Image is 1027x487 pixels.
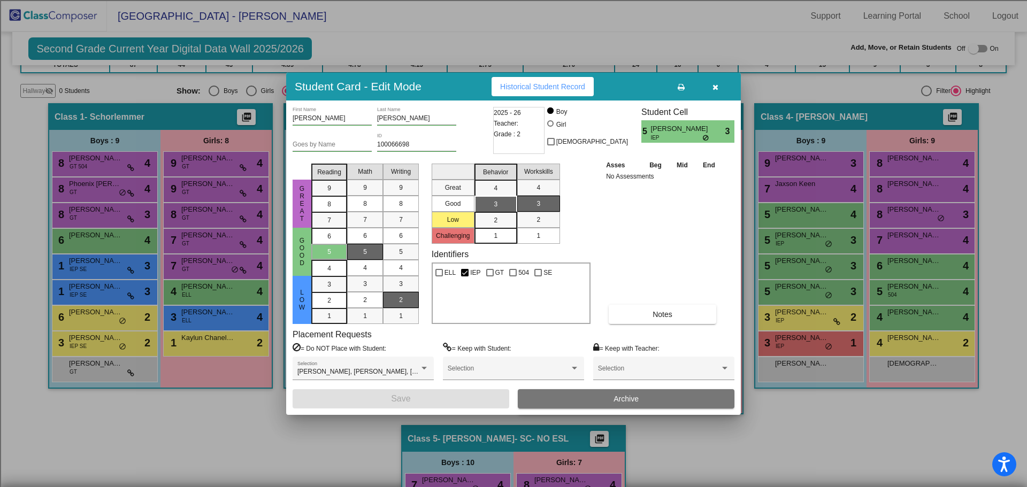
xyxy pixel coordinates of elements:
div: Sort A > Z [4,25,1023,35]
div: Rename [4,83,1023,92]
span: 3 [537,199,540,208]
label: Identifiers [432,249,469,259]
div: Home [4,287,1023,296]
input: Search outlines [4,14,99,25]
span: 9 [363,183,367,192]
div: Options [4,64,1023,73]
div: BOOK [4,335,1023,344]
span: IEP [470,266,480,279]
span: 2025 - 26 [494,107,521,118]
th: Beg [642,159,670,171]
span: 2 [399,295,403,305]
span: Math [358,167,372,176]
span: Teacher: [494,118,518,129]
span: 6 [327,231,331,241]
button: Save [293,389,509,408]
span: 2 [537,215,540,225]
div: Television/Radio [4,189,1023,198]
div: Home [4,4,224,14]
div: Sign out [4,73,1023,83]
span: 4 [537,183,540,192]
span: 1 [494,231,497,241]
span: IEP [650,134,702,142]
span: 3 [327,280,331,289]
th: End [695,159,723,171]
span: 2 [363,295,367,305]
div: Download [4,121,1023,131]
span: 7 [327,215,331,225]
span: Workskills [524,167,553,176]
span: 5 [641,125,650,138]
span: [PERSON_NAME], [PERSON_NAME], [PERSON_NAME] [297,368,463,375]
span: Writing [391,167,411,176]
div: SAVE [4,325,1023,335]
span: GT [495,266,504,279]
span: [DEMOGRAPHIC_DATA] [556,135,628,148]
span: 2 [327,296,331,305]
span: Great [297,185,307,222]
div: Rename Outline [4,112,1023,121]
span: 3 [494,199,497,209]
div: CANCEL [4,296,1023,306]
button: Notes [609,305,716,324]
span: 1 [363,311,367,321]
div: Print [4,131,1023,141]
div: Magazine [4,169,1023,179]
span: 4 [363,263,367,273]
div: CANCEL [4,229,1023,238]
div: Search for Source [4,150,1023,160]
div: Boy [556,107,568,117]
span: 4 [399,263,403,273]
span: 3 [399,279,403,289]
span: Archive [614,395,639,403]
span: 1 [399,311,403,321]
span: Good [297,237,307,267]
span: 8 [399,199,403,208]
span: Grade : 2 [494,129,520,140]
span: 5 [363,247,367,257]
span: Reading [317,167,341,177]
input: Enter ID [377,141,456,149]
label: = Keep with Teacher: [593,343,660,353]
button: Archive [518,389,734,408]
span: Notes [653,310,672,319]
span: Save [391,394,410,403]
span: 8 [327,199,331,209]
button: Historical Student Record [492,77,594,96]
th: Mid [669,159,695,171]
div: WEBSITE [4,344,1023,354]
h3: Student Cell [641,107,734,117]
span: Low [297,289,307,311]
span: 1 [537,231,540,241]
div: SAVE AND GO HOME [4,258,1023,267]
span: 9 [399,183,403,192]
span: 4 [327,264,331,273]
label: Placement Requests [293,329,372,339]
span: 2 [494,215,497,225]
span: 5 [399,247,403,257]
span: Behavior [483,167,508,177]
div: Add Outline Template [4,141,1023,150]
span: SE [543,266,552,279]
div: Sort New > Old [4,35,1023,44]
input: Search sources [4,373,99,384]
span: 6 [399,231,403,241]
span: 3 [725,125,734,138]
div: New source [4,315,1023,325]
div: This outline has no content. Would you like to delete it? [4,248,1023,258]
span: ELL [444,266,456,279]
div: MOVE [4,306,1023,315]
div: TODO: put dlg title [4,208,1023,218]
div: Delete [4,102,1023,112]
span: [PERSON_NAME] [650,123,710,134]
div: ??? [4,238,1023,248]
label: = Keep with Student: [443,343,511,353]
input: goes by name [293,141,372,149]
th: Asses [603,159,642,171]
div: Newspaper [4,179,1023,189]
div: Move To ... [4,92,1023,102]
div: Move to ... [4,277,1023,287]
span: 3 [363,279,367,289]
div: Journal [4,160,1023,169]
span: 8 [363,199,367,208]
